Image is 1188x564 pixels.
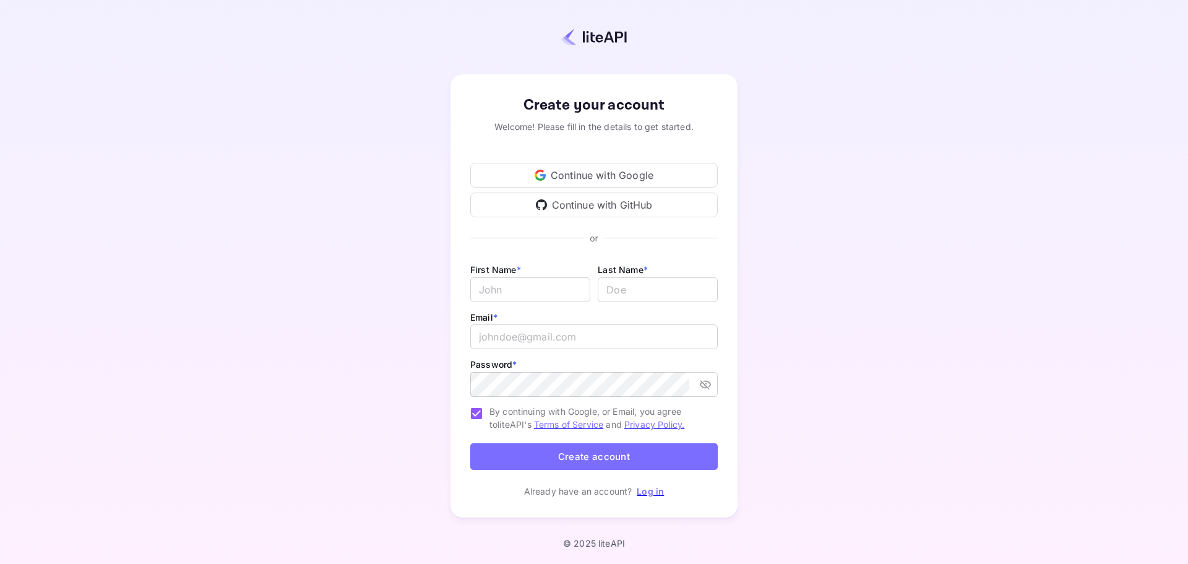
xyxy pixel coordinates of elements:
[624,419,684,430] a: Privacy Policy.
[524,485,632,498] p: Already have an account?
[470,163,718,188] div: Continue with Google
[470,94,718,116] div: Create your account
[637,486,664,497] a: Log in
[563,538,625,549] p: © 2025 liteAPI
[470,312,497,323] label: Email
[470,120,718,133] div: Welcome! Please fill in the details to get started.
[470,443,718,470] button: Create account
[470,264,521,275] label: First Name
[489,405,708,431] span: By continuing with Google, or Email, you agree to liteAPI's and
[598,264,648,275] label: Last Name
[534,419,603,430] a: Terms of Service
[470,324,718,349] input: johndoe@gmail.com
[470,193,718,217] div: Continue with GitHub
[470,277,590,302] input: John
[598,277,718,302] input: Doe
[561,28,627,46] img: liteapi
[694,373,717,396] button: toggle password visibility
[470,359,517,370] label: Password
